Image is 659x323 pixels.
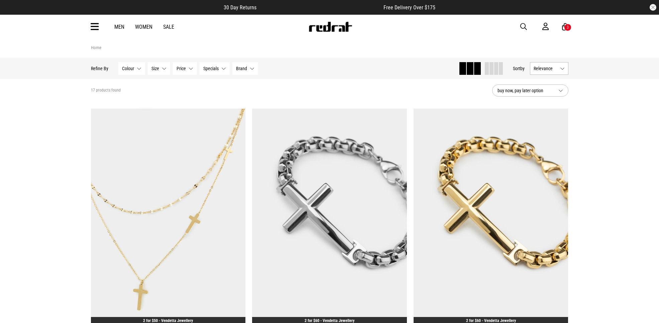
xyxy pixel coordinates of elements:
[91,88,121,93] span: 17 products found
[91,45,101,50] a: Home
[308,22,352,32] img: Redrat logo
[118,62,145,75] button: Colour
[173,62,197,75] button: Price
[534,66,557,71] span: Relevance
[520,66,525,71] span: by
[513,64,525,72] button: Sortby
[224,4,256,11] span: 30 Day Returns
[151,66,159,71] span: Size
[200,62,230,75] button: Specials
[177,66,186,71] span: Price
[466,318,516,323] a: 2 for $60 - Vendetta Jewellery
[232,62,258,75] button: Brand
[122,66,134,71] span: Colour
[498,87,553,95] span: buy now, pay later option
[203,66,219,71] span: Specials
[270,4,370,11] iframe: Customer reviews powered by Trustpilot
[163,24,174,30] a: Sale
[135,24,152,30] a: Women
[91,66,108,71] p: Refine By
[148,62,170,75] button: Size
[562,23,568,30] a: 3
[143,318,193,323] a: 2 for $50 - Vendetta Jewellery
[305,318,354,323] a: 2 for $60 - Vendetta Jewellery
[236,66,247,71] span: Brand
[114,24,124,30] a: Men
[383,4,435,11] span: Free Delivery Over $175
[567,25,569,30] div: 3
[492,85,568,97] button: buy now, pay later option
[530,62,568,75] button: Relevance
